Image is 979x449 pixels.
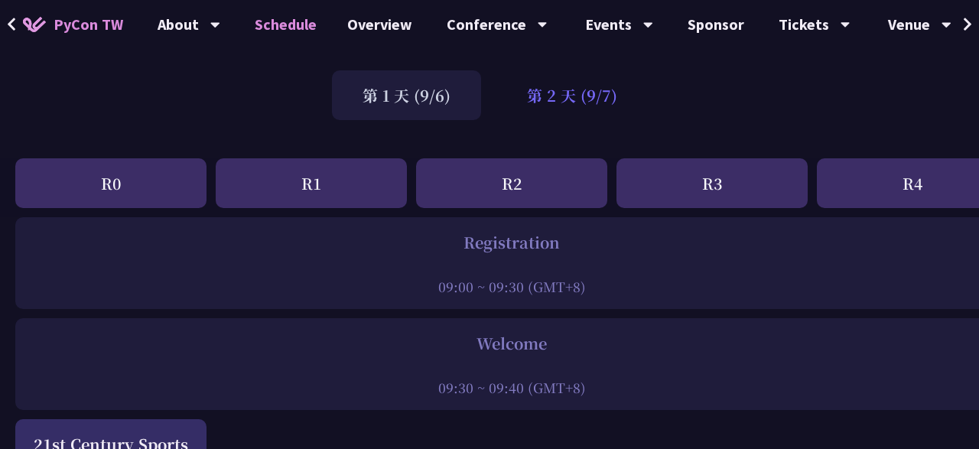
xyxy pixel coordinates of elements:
div: 第 1 天 (9/6) [332,70,481,120]
span: PyCon TW [54,13,123,36]
div: R3 [616,158,808,208]
img: Home icon of PyCon TW 2025 [23,17,46,32]
div: R1 [216,158,407,208]
a: PyCon TW [8,5,138,44]
div: R2 [416,158,607,208]
div: R0 [15,158,207,208]
div: 第 2 天 (9/7) [496,70,648,120]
